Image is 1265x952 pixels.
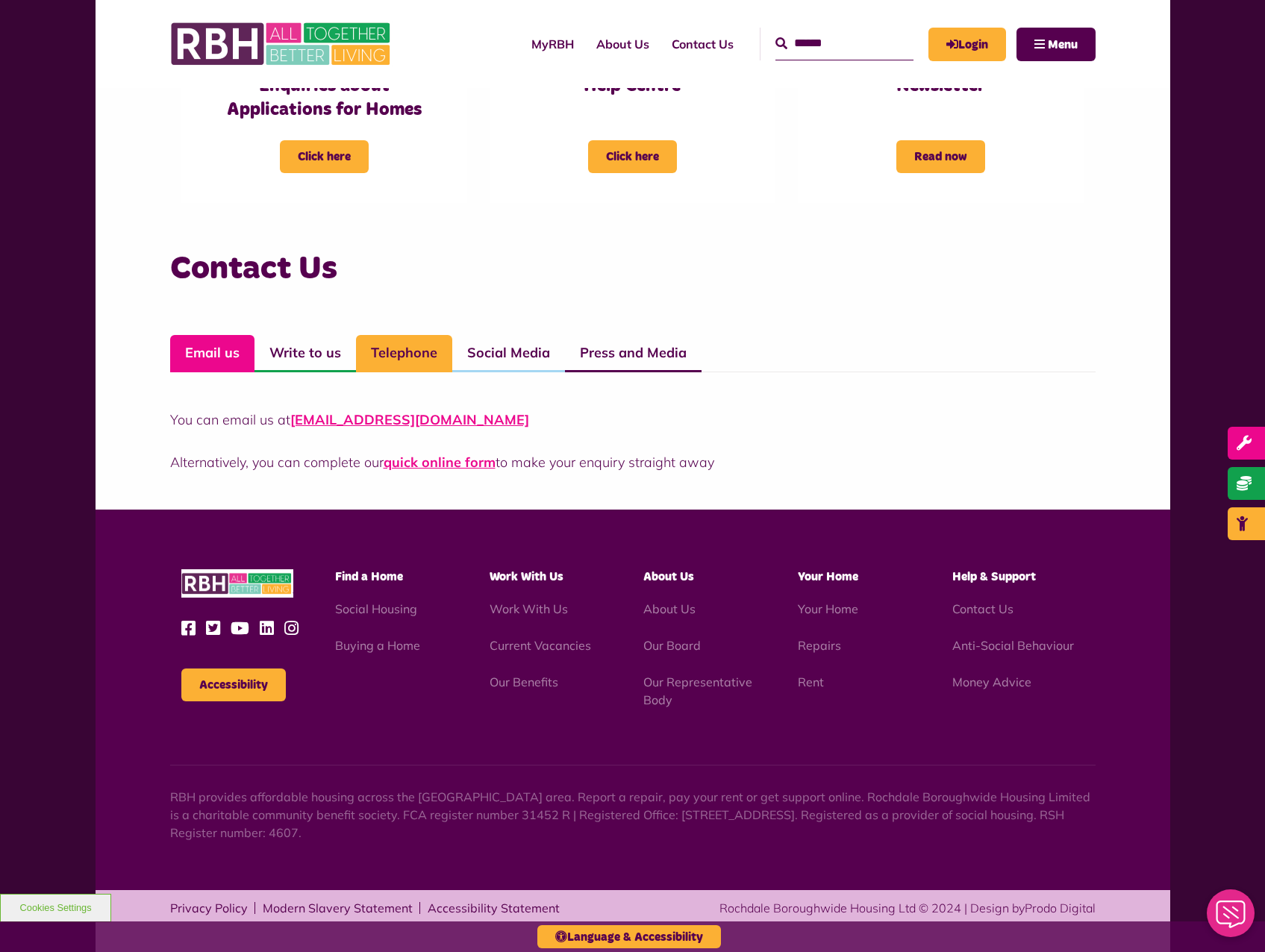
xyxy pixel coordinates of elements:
[335,571,403,583] span: Find a Home
[537,925,721,948] button: Language & Accessibility
[290,411,529,428] a: [EMAIL_ADDRESS][DOMAIN_NAME]
[1016,28,1096,61] button: Navigation
[952,571,1036,583] span: Help & Support
[490,601,568,616] a: Work With Us
[170,335,254,372] a: Email us
[588,140,677,173] span: Click here
[181,569,293,598] img: RBH
[384,454,496,471] a: quick online form
[170,902,248,914] a: Privacy Policy
[335,601,417,616] a: Social Housing - open in a new tab
[428,902,560,914] a: Accessibility Statement
[280,140,369,173] span: Click here
[490,571,563,583] span: Work With Us
[660,24,745,64] a: Contact Us
[952,638,1074,653] a: Anti-Social Behaviour
[643,638,701,653] a: Our Board
[775,28,913,60] input: Search
[1025,901,1096,915] a: Prodo Digital - open in a new tab
[170,410,1096,430] p: You can email us at
[643,601,696,616] a: About Us
[798,674,824,689] a: Rent
[585,24,660,64] a: About Us
[170,788,1096,842] p: RBH provides affordable housing across the [GEOGRAPHIC_DATA] area. Report a repair, pay your rent...
[1198,885,1265,952] iframe: Netcall Web Assistant for live chat
[181,668,286,701] button: Accessibility
[335,638,420,653] a: Buying a Home
[643,674,752,707] a: Our Representative Body
[643,571,694,583] span: About Us
[254,335,356,372] a: Write to us
[490,674,558,689] a: Our Benefits
[170,248,1096,290] h3: Contact Us
[490,638,591,653] a: Current Vacancies
[798,571,858,583] span: Your Home
[263,902,413,914] a: Modern Slavery Statement - open in a new tab
[928,28,1006,61] a: MyRBH
[565,335,702,372] a: Press and Media
[170,452,1096,472] p: Alternatively, you can complete our to make your enquiry straight away
[211,75,437,121] h3: Enquiries about Applications for Homes
[170,15,394,73] img: RBH
[719,899,1096,917] div: Rochdale Boroughwide Housing Ltd © 2024 | Design by
[520,24,585,64] a: MyRBH
[798,601,858,616] a: Your Home
[356,335,452,372] a: Telephone
[952,601,1013,616] a: Contact Us
[952,674,1031,689] a: Money Advice
[798,638,841,653] a: Repairs
[452,335,565,372] a: Social Media
[1048,39,1078,51] span: Menu
[896,140,985,173] span: Read now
